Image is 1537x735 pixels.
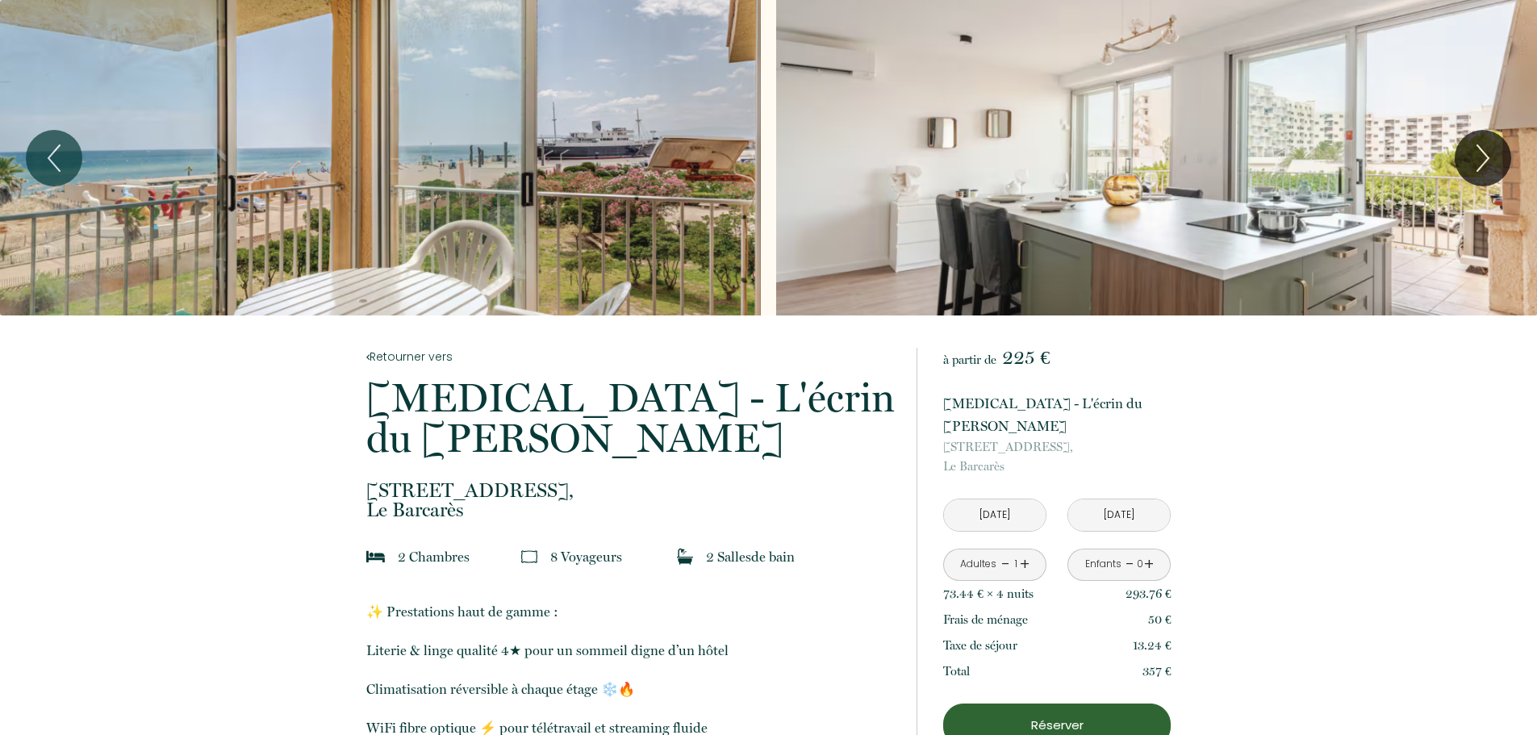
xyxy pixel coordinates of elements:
p: Le Barcarès [943,437,1171,476]
p: 357 € [1142,662,1172,681]
p: Taxe de séjour [943,636,1017,655]
div: Adultes [960,557,996,572]
p: Réserver [949,716,1165,735]
input: Départ [1068,499,1170,531]
div: 0 [1136,557,1144,572]
p: 2 Chambre [398,545,470,568]
span: s [746,549,751,565]
span: 225 € [1002,346,1050,369]
a: + [1144,552,1154,577]
p: 8 Voyageur [550,545,622,568]
p: 2 Salle de bain [706,545,795,568]
p: Total [943,662,970,681]
img: guests [521,549,537,565]
p: 293.76 € [1126,584,1172,603]
p: [MEDICAL_DATA] - L'écrin du [PERSON_NAME] [943,392,1171,437]
span: s [1029,587,1034,601]
input: Arrivée [944,499,1046,531]
a: Retourner vers [366,348,896,365]
p: Climatisation réversible à chaque étage ❄️🔥 [366,678,896,700]
a: - [1001,552,1010,577]
div: 1 [1012,557,1020,572]
p: Le Barcarès [366,481,896,520]
p: 50 € [1148,610,1172,629]
span: [STREET_ADDRESS], [366,481,896,500]
span: s [464,549,470,565]
a: + [1020,552,1030,577]
p: 13.24 € [1133,636,1172,655]
button: Next [1455,130,1511,186]
span: s [616,549,622,565]
p: ​​​Literie & linge qualité 4★ pour un sommeil digne d’un hôtel [366,639,896,662]
span: à partir de [943,353,996,367]
p: 73.44 € × 4 nuit [943,584,1034,603]
p: Frais de ménage [943,610,1028,629]
button: Previous [26,130,82,186]
p: ✨ Prestations haut de gamme : [366,600,896,623]
div: Enfants [1085,557,1121,572]
p: [MEDICAL_DATA] - L'écrin du [PERSON_NAME] [366,378,896,458]
a: - [1126,552,1134,577]
span: [STREET_ADDRESS], [943,437,1171,457]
